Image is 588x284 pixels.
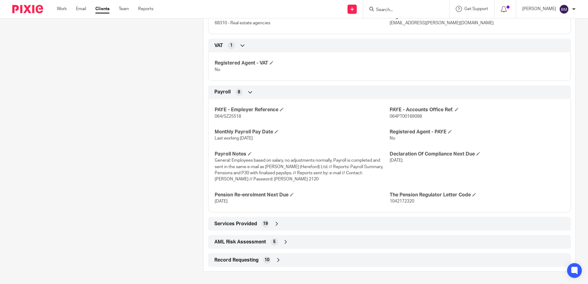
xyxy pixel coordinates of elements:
[264,257,269,263] span: 10
[263,221,268,227] span: 19
[215,192,389,198] h4: Pension Re-enrolment Next Due
[559,4,569,14] img: svg%3E
[214,239,266,245] span: AML Risk Assessment
[215,107,389,113] h4: PAYE - Employer Reference
[119,6,129,12] a: Team
[215,21,270,25] span: 68310 - Real estate agencies
[57,6,67,12] a: Work
[12,5,43,13] img: Pixie
[215,129,389,135] h4: Monthly Payroll Pay Date
[215,151,389,157] h4: Payroll Notes
[390,136,395,140] span: No
[390,21,494,25] span: [EMAIL_ADDRESS][PERSON_NAME][DOMAIN_NAME]
[390,158,403,163] span: [DATE]
[214,42,223,49] span: VAT
[238,89,240,95] span: 8
[390,107,564,113] h4: PAYE - Accounts Office Ref.
[95,6,109,12] a: Clients
[215,158,383,181] span: General: Employees based on salary, no adjustments normally. Payroll is completed and sent in the...
[215,136,253,140] span: Last working [DATE]
[375,7,431,13] input: Search
[215,199,228,203] span: [DATE]
[273,239,276,245] span: 5
[214,221,257,227] span: Services Provided
[214,257,259,263] span: Record Requesting
[390,129,564,135] h4: Registered Agent - PAYE
[230,42,232,49] span: 1
[390,151,564,157] h4: Declaration Of Compliance Next Due
[464,7,488,11] span: Get Support
[215,114,241,119] span: 064/SZ25518
[522,6,556,12] p: [PERSON_NAME]
[215,60,389,66] h4: Registered Agent - VAT
[215,68,220,72] span: No
[138,6,153,12] a: Reports
[390,199,414,203] span: 1042172320
[390,192,564,198] h4: The Pension Regulator Letter Code
[214,89,231,95] span: Payroll
[390,114,422,119] span: 064PT00169098
[76,6,86,12] a: Email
